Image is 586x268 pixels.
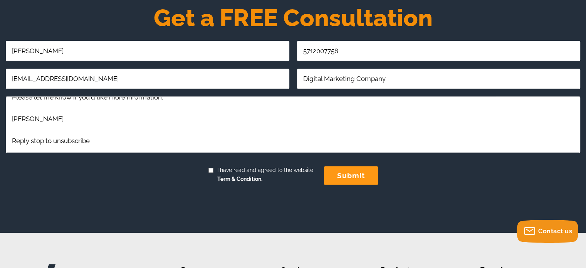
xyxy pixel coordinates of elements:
[217,176,262,182] strong: Term & Condition.
[324,166,378,185] input: submit
[6,160,123,190] iframe: reCAPTCHA
[213,166,313,184] span: I have read and agreed to the website
[538,228,572,235] span: Contact us
[208,168,213,173] input: I have read and agreed to the websiteTerm & Condition.
[517,220,578,243] button: Contact us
